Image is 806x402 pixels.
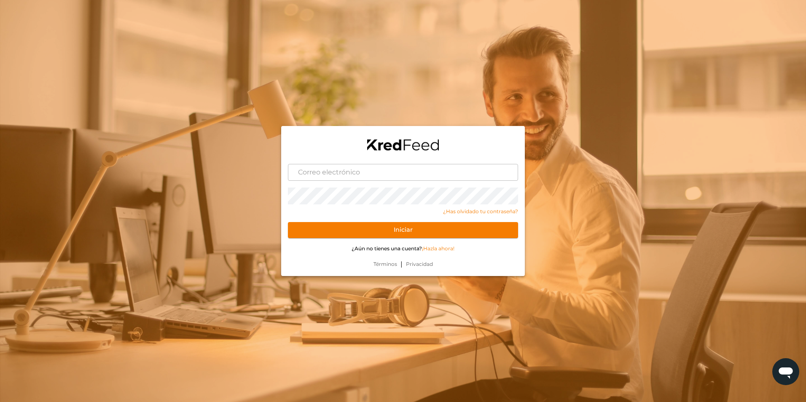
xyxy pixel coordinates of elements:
[288,208,518,215] a: ¿Has olvidado tu contraseña?
[288,245,518,252] p: ¿Aún no tienes una cuenta?
[370,260,400,268] a: Términos
[777,363,794,380] img: chatIcon
[281,259,525,276] div: |
[288,222,518,238] button: Iniciar
[367,139,439,150] img: logo-black.png
[422,245,454,252] a: ¡Hazla ahora!
[403,260,436,268] a: Privacidad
